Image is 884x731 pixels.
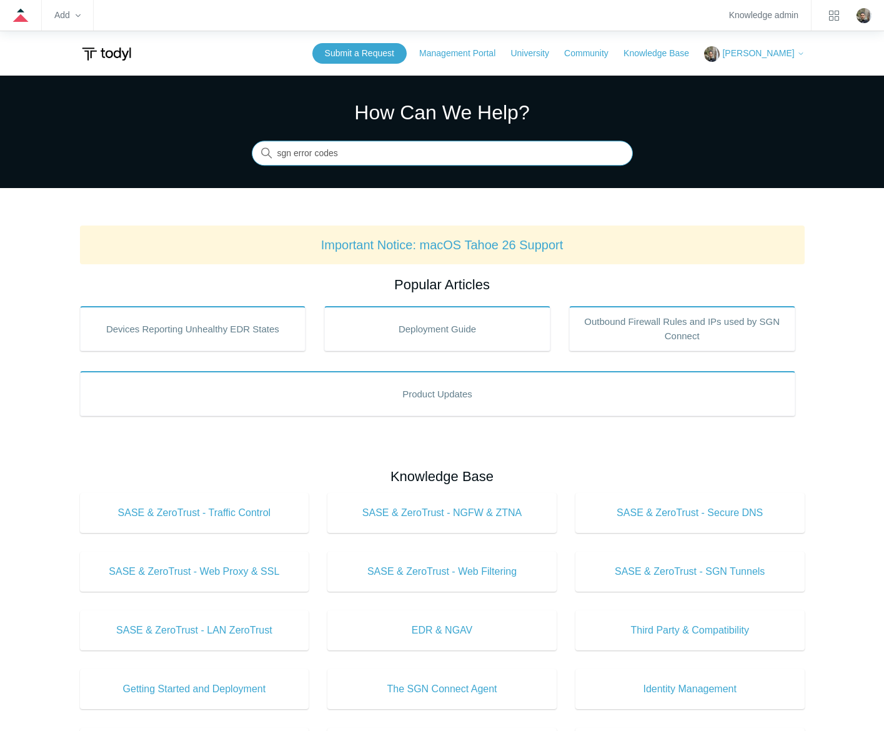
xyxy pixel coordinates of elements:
[510,47,561,60] a: University
[346,623,538,638] span: EDR & NGAV
[327,493,557,533] a: SASE & ZeroTrust - NGFW & ZTNA
[346,564,538,579] span: SASE & ZeroTrust - Web Filtering
[80,493,309,533] a: SASE & ZeroTrust - Traffic Control
[54,12,81,19] zd-hc-trigger: Add
[99,623,291,638] span: SASE & ZeroTrust - LAN ZeroTrust
[80,306,306,351] a: Devices Reporting Unhealthy EDR States
[575,669,805,709] a: Identity Management
[80,274,805,295] h2: Popular Articles
[857,8,872,23] zd-hc-trigger: Click your profile icon to open the profile menu
[569,306,795,351] a: Outbound Firewall Rules and IPs used by SGN Connect
[594,623,786,638] span: Third Party & Compatibility
[80,669,309,709] a: Getting Started and Deployment
[346,682,538,697] span: The SGN Connect Agent
[312,43,407,64] a: Submit a Request
[575,552,805,592] a: SASE & ZeroTrust - SGN Tunnels
[594,505,786,520] span: SASE & ZeroTrust - Secure DNS
[80,371,795,416] a: Product Updates
[80,42,133,66] img: Todyl Support Center Help Center home page
[327,669,557,709] a: The SGN Connect Agent
[327,610,557,650] a: EDR & NGAV
[324,306,550,351] a: Deployment Guide
[419,47,508,60] a: Management Portal
[575,493,805,533] a: SASE & ZeroTrust - Secure DNS
[99,682,291,697] span: Getting Started and Deployment
[594,564,786,579] span: SASE & ZeroTrust - SGN Tunnels
[252,141,633,166] input: Search
[564,47,621,60] a: Community
[575,610,805,650] a: Third Party & Compatibility
[99,564,291,579] span: SASE & ZeroTrust - Web Proxy & SSL
[704,46,804,62] button: [PERSON_NAME]
[80,552,309,592] a: SASE & ZeroTrust - Web Proxy & SSL
[623,47,702,60] a: Knowledge Base
[99,505,291,520] span: SASE & ZeroTrust - Traffic Control
[252,97,633,127] h1: How Can We Help?
[80,610,309,650] a: SASE & ZeroTrust - LAN ZeroTrust
[729,12,798,19] a: Knowledge admin
[857,8,872,23] img: user avatar
[327,552,557,592] a: SASE & ZeroTrust - Web Filtering
[80,466,805,487] h2: Knowledge Base
[722,48,794,58] span: [PERSON_NAME]
[594,682,786,697] span: Identity Management
[346,505,538,520] span: SASE & ZeroTrust - NGFW & ZTNA
[321,238,564,252] a: Important Notice: macOS Tahoe 26 Support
